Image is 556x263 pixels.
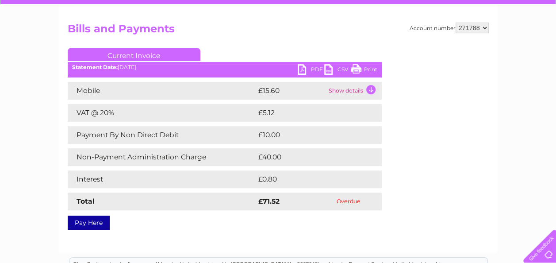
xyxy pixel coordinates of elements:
[389,4,450,15] a: 0333 014 3131
[256,82,326,100] td: £15.60
[497,38,519,44] a: Contact
[422,38,442,44] a: Energy
[68,82,256,100] td: Mobile
[68,64,382,70] div: [DATE]
[410,23,489,33] div: Account number
[77,197,95,205] strong: Total
[19,23,65,50] img: logo.png
[256,148,364,166] td: £40.00
[256,126,364,144] td: £10.00
[68,104,256,122] td: VAT @ 20%
[68,23,489,39] h2: Bills and Payments
[256,104,360,122] td: £5.12
[68,126,256,144] td: Payment By Non Direct Debit
[68,148,256,166] td: Non-Payment Administration Charge
[258,197,280,205] strong: £71.52
[326,82,382,100] td: Show details
[447,38,474,44] a: Telecoms
[351,64,377,77] a: Print
[298,64,324,77] a: PDF
[69,5,487,43] div: Clear Business is a trading name of Verastar Limited (registered in [GEOGRAPHIC_DATA] No. 3667643...
[400,38,417,44] a: Water
[68,170,256,188] td: Interest
[68,48,200,61] a: Current Invoice
[479,38,492,44] a: Blog
[72,64,118,70] b: Statement Date:
[527,38,548,44] a: Log out
[316,193,382,210] td: Overdue
[256,170,361,188] td: £0.80
[324,64,351,77] a: CSV
[68,216,110,230] a: Pay Here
